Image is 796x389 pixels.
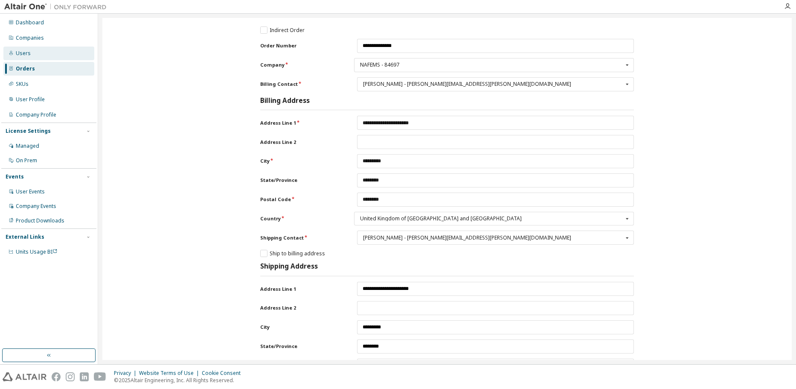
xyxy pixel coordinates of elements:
[354,212,634,226] div: Country
[260,215,340,222] label: Country
[357,116,634,130] input: Address Line 1
[4,3,111,11] img: Altair One
[260,262,318,271] h3: Shipping Address
[260,250,325,257] label: Ship to billing address
[16,157,37,164] div: On Prem
[16,188,45,195] div: User Events
[16,111,56,118] div: Company Profile
[260,324,343,331] label: City
[16,203,56,210] div: Company Events
[354,58,634,72] div: Company
[16,96,45,103] div: User Profile
[52,372,61,381] img: facebook.svg
[16,81,29,88] div: SKUs
[16,50,31,57] div: Users
[260,196,343,203] label: Postal Code
[114,370,139,377] div: Privacy
[260,81,343,88] label: Billing Contact
[16,248,58,255] span: Units Usage BI
[114,377,246,384] p: © 2025 Altair Engineering, Inc. All Rights Reserved.
[6,173,24,180] div: Events
[260,139,343,146] label: Address Line 2
[16,217,64,224] div: Product Downloads
[94,372,106,381] img: youtube.svg
[260,158,343,164] label: City
[3,372,46,381] img: altair_logo.svg
[66,372,75,381] img: instagram.svg
[357,77,634,91] div: Billing Contact
[260,177,343,184] label: State/Province
[357,154,634,168] input: City
[16,35,44,41] div: Companies
[360,216,623,221] div: United Kingdom of [GEOGRAPHIC_DATA] and [GEOGRAPHIC_DATA]
[260,304,343,311] label: Address Line 2
[139,370,202,377] div: Website Terms of Use
[357,135,634,149] input: Address Line 2
[6,234,44,240] div: External Links
[16,143,39,149] div: Managed
[260,97,310,105] h3: Billing Address
[360,62,623,67] div: NAFEMS - 84697
[6,128,51,135] div: License Settings
[357,193,634,207] input: Postal Code
[260,286,343,292] label: Address Line 1
[80,372,89,381] img: linkedin.svg
[363,235,623,240] div: [PERSON_NAME] - [PERSON_NAME][EMAIL_ADDRESS][PERSON_NAME][DOMAIN_NAME]
[363,82,623,87] div: [PERSON_NAME] - [PERSON_NAME][EMAIL_ADDRESS][PERSON_NAME][DOMAIN_NAME]
[260,234,343,241] label: Shipping Contact
[357,173,634,187] input: State/Province
[16,65,35,72] div: Orders
[260,61,340,68] label: Company
[357,231,634,245] div: Shipping Contact
[260,120,343,126] label: Address Line 1
[260,343,343,350] label: State/Province
[260,26,305,34] label: Indirect Order
[16,19,44,26] div: Dashboard
[202,370,246,377] div: Cookie Consent
[260,42,343,49] label: Order Number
